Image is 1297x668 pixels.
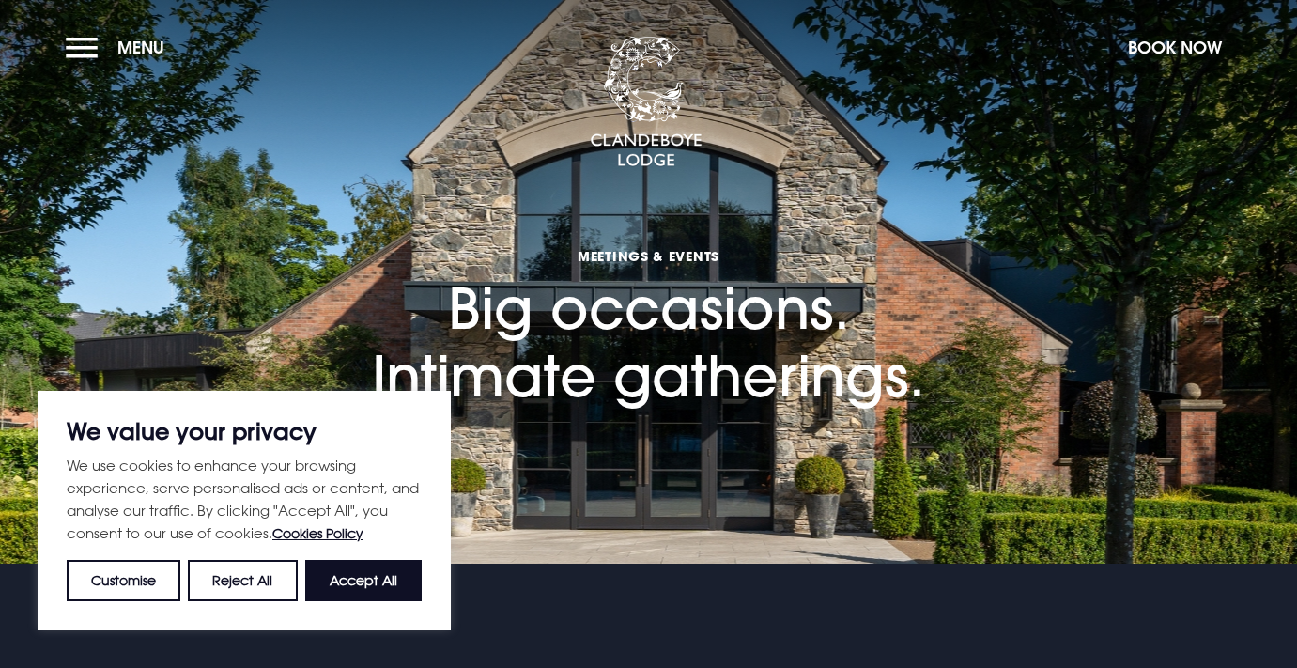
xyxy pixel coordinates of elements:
span: Menu [117,37,164,58]
button: Menu [66,27,174,68]
button: Reject All [188,560,297,601]
button: Customise [67,560,180,601]
button: Book Now [1119,27,1231,68]
p: We use cookies to enhance your browsing experience, serve personalised ads or content, and analys... [67,454,422,545]
button: Accept All [305,560,422,601]
p: We value your privacy [67,420,422,443]
h1: Big occasions. Intimate gatherings. [372,163,925,410]
span: Meetings & Events [372,247,925,265]
a: Cookies Policy [272,525,363,541]
div: We value your privacy [38,391,451,630]
img: Clandeboye Lodge [590,37,703,168]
